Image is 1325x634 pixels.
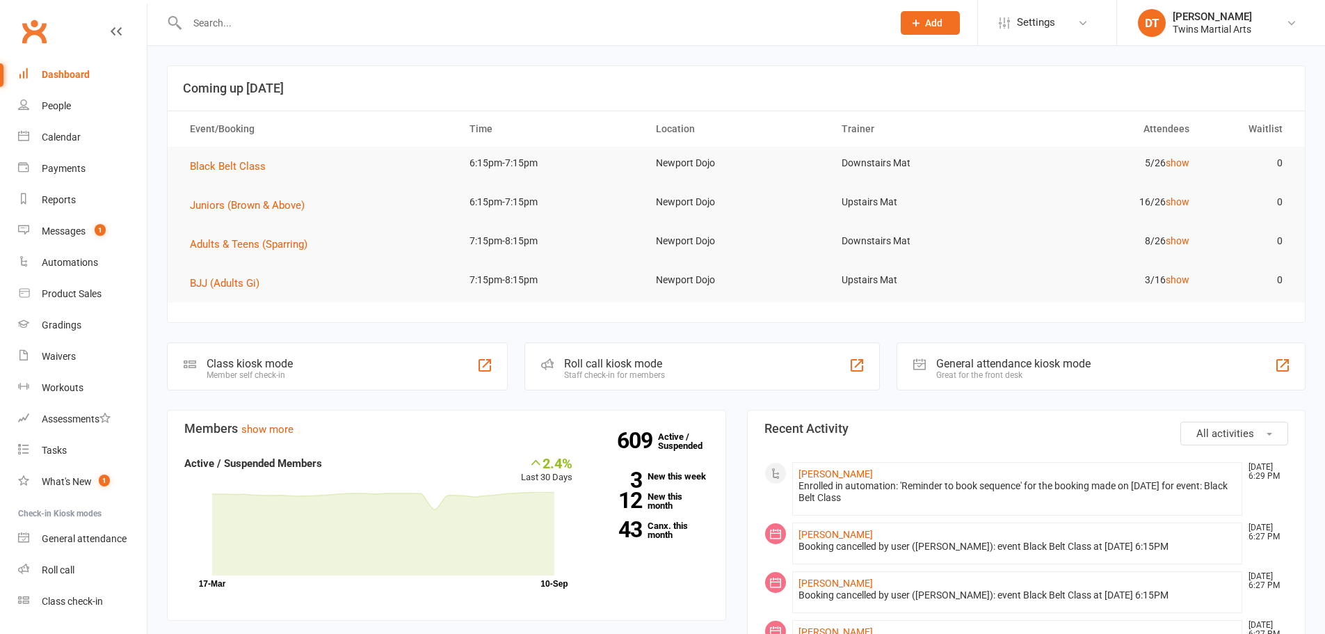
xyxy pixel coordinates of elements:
[18,555,147,586] a: Roll call
[1173,23,1252,35] div: Twins Martial Arts
[42,596,103,607] div: Class check-in
[829,111,1015,147] th: Trainer
[42,194,76,205] div: Reports
[1166,157,1189,168] a: show
[183,81,1290,95] h3: Coming up [DATE]
[190,197,314,214] button: Juniors (Brown & Above)
[764,422,1289,436] h3: Recent Activity
[42,225,86,237] div: Messages
[184,457,322,470] strong: Active / Suspended Members
[1015,111,1202,147] th: Attendees
[42,533,127,544] div: General attendance
[42,413,111,425] div: Assessments
[18,90,147,122] a: People
[42,163,86,174] div: Payments
[18,404,147,435] a: Assessments
[593,472,709,481] a: 3New this week
[190,277,259,290] span: BJJ (Adults Gi)
[207,370,293,380] div: Member self check-in
[42,382,83,393] div: Workouts
[207,357,293,370] div: Class kiosk mode
[1015,147,1202,180] td: 5/26
[1242,523,1287,541] time: [DATE] 6:27 PM
[17,14,51,49] a: Clubworx
[521,455,572,470] div: 2.4%
[18,59,147,90] a: Dashboard
[643,186,830,219] td: Newport Dojo
[829,147,1015,180] td: Downstairs Mat
[829,186,1015,219] td: Upstairs Mat
[829,225,1015,257] td: Downstairs Mat
[190,236,317,253] button: Adults & Teens (Sparring)
[1166,274,1189,285] a: show
[1242,572,1287,590] time: [DATE] 6:27 PM
[457,147,643,180] td: 6:15pm-7:15pm
[18,341,147,372] a: Waivers
[593,519,642,540] strong: 43
[1202,186,1295,219] td: 0
[18,435,147,466] a: Tasks
[1017,7,1055,38] span: Settings
[1138,9,1166,37] div: DT
[190,160,266,173] span: Black Belt Class
[42,257,98,268] div: Automations
[901,11,960,35] button: Add
[593,492,709,510] a: 12New this month
[564,357,665,370] div: Roll call kiosk mode
[643,147,830,180] td: Newport Dojo
[241,423,294,436] a: show more
[42,100,71,111] div: People
[643,264,830,296] td: Newport Dojo
[18,372,147,404] a: Workouts
[190,158,275,175] button: Black Belt Class
[658,422,719,461] a: 609Active / Suspended
[798,480,1237,504] div: Enrolled in automation: 'Reminder to book sequence' for the booking made on [DATE] for event: Bla...
[798,541,1237,553] div: Booking cancelled by user ([PERSON_NAME]): event Black Belt Class at [DATE] 6:15PM
[42,564,74,576] div: Roll call
[1015,225,1202,257] td: 8/26
[177,111,457,147] th: Event/Booking
[1196,427,1254,440] span: All activities
[457,225,643,257] td: 7:15pm-8:15pm
[564,370,665,380] div: Staff check-in for members
[798,468,873,480] a: [PERSON_NAME]
[829,264,1015,296] td: Upstairs Mat
[593,490,642,511] strong: 12
[457,264,643,296] td: 7:15pm-8:15pm
[183,13,883,33] input: Search...
[1202,264,1295,296] td: 0
[643,225,830,257] td: Newport Dojo
[1202,111,1295,147] th: Waitlist
[1202,225,1295,257] td: 0
[18,122,147,153] a: Calendar
[18,278,147,310] a: Product Sales
[18,523,147,555] a: General attendance kiosk mode
[18,153,147,184] a: Payments
[1173,10,1252,23] div: [PERSON_NAME]
[798,578,873,589] a: [PERSON_NAME]
[1015,264,1202,296] td: 3/16
[42,445,67,456] div: Tasks
[18,216,147,247] a: Messages 1
[18,466,147,498] a: What's New1
[18,247,147,278] a: Automations
[1242,463,1287,481] time: [DATE] 6:29 PM
[925,17,942,29] span: Add
[190,238,307,251] span: Adults & Teens (Sparring)
[42,288,102,299] div: Product Sales
[1180,422,1288,445] button: All activities
[457,111,643,147] th: Time
[643,111,830,147] th: Location
[42,319,81,331] div: Gradings
[184,422,709,436] h3: Members
[42,69,90,80] div: Dashboard
[42,132,81,143] div: Calendar
[936,370,1091,380] div: Great for the front desk
[798,529,873,540] a: [PERSON_NAME]
[798,589,1237,601] div: Booking cancelled by user ([PERSON_NAME]): event Black Belt Class at [DATE] 6:15PM
[1015,186,1202,219] td: 16/26
[190,199,305,212] span: Juniors (Brown & Above)
[593,470,642,491] strong: 3
[18,310,147,341] a: Gradings
[617,430,658,451] strong: 609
